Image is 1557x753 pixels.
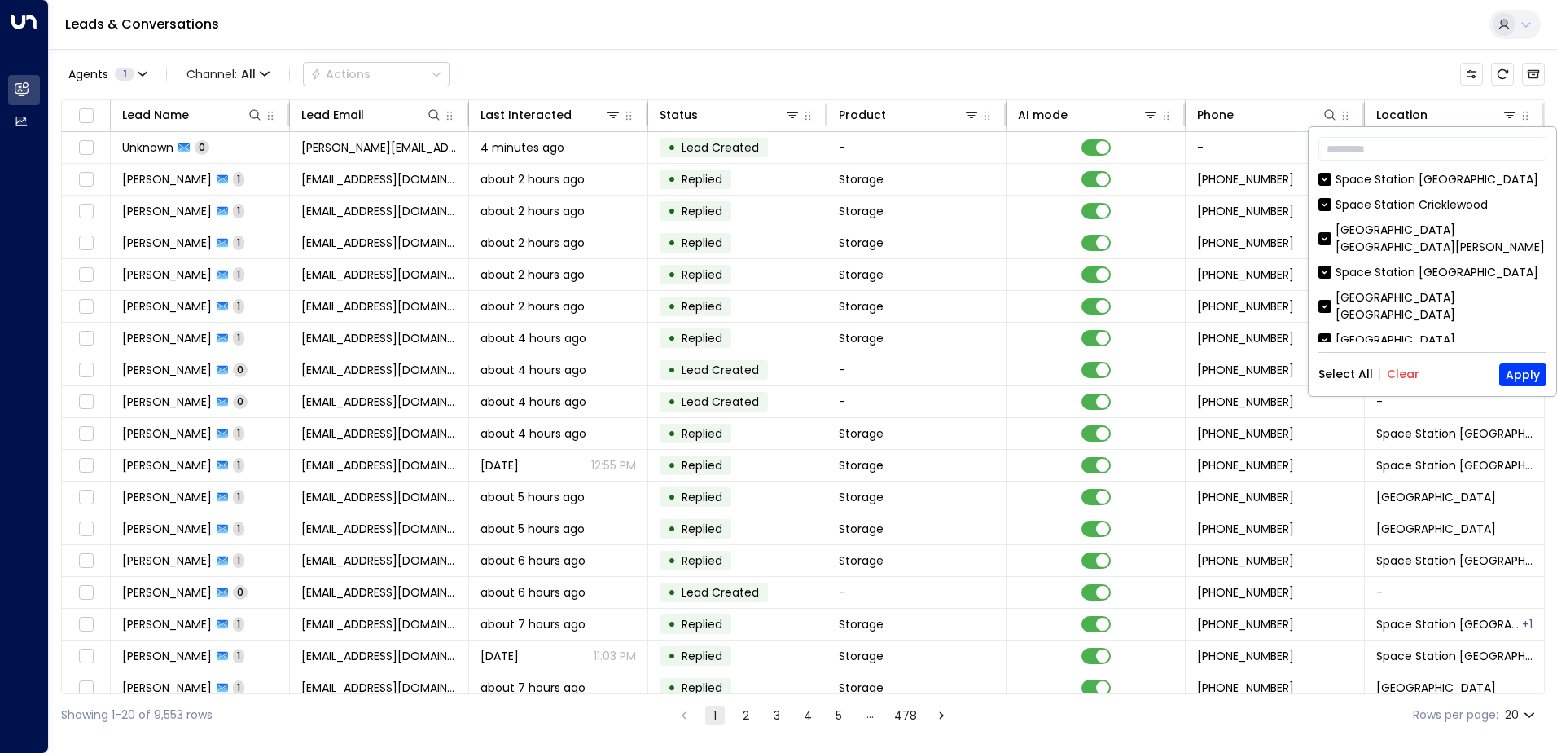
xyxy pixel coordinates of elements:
[1365,577,1544,608] td: -
[233,172,244,186] span: 1
[233,680,244,694] span: 1
[76,456,96,476] span: Toggle select row
[839,298,884,315] span: Storage
[76,233,96,253] span: Toggle select row
[122,680,212,696] span: Manav Aggarwal
[1387,368,1419,381] button: Clear
[1197,362,1294,378] span: +447552411963
[1197,489,1294,505] span: +447481467207
[122,648,212,664] span: Haddy Krubally
[122,171,212,187] span: Maite Mcdowell
[61,707,213,724] div: Showing 1-20 of 9,553 rows
[301,521,457,537] span: omarnawaz12345678@gmail.com
[301,425,457,442] span: dio62@hotmail.com
[76,106,96,126] span: Toggle select all
[839,105,980,125] div: Product
[736,706,756,725] button: Go to page 2
[1376,553,1533,569] span: Space Station Solihull
[682,203,722,219] span: Replied
[839,203,884,219] span: Storage
[1018,105,1159,125] div: AI mode
[682,553,722,569] span: Replied
[1499,363,1546,386] button: Apply
[301,457,457,473] span: dio62@hotmail.com
[480,105,621,125] div: Last Interacted
[480,139,564,156] span: 4 minutes ago
[76,424,96,444] span: Toggle select row
[668,261,676,288] div: •
[301,105,442,125] div: Lead Email
[76,392,96,412] span: Toggle select row
[65,15,219,33] a: Leads & Conversations
[839,266,884,283] span: Storage
[673,705,952,725] nav: pagination navigation
[480,680,586,696] span: about 7 hours ago
[1336,264,1538,281] div: Space Station [GEOGRAPHIC_DATA]
[1336,196,1488,214] div: Space Station Cricklewood
[76,201,96,222] span: Toggle select row
[839,425,884,442] span: Storage
[682,457,722,473] span: Replied
[839,489,884,505] span: Storage
[310,67,371,81] div: Actions
[180,63,276,86] button: Channel:All
[1336,171,1538,188] div: Space Station [GEOGRAPHIC_DATA]
[860,706,879,725] div: …
[668,388,676,416] div: •
[668,547,676,575] div: •
[668,229,676,257] div: •
[682,489,722,505] span: Replied
[480,203,585,219] span: about 2 hours ago
[303,62,450,86] button: Actions
[480,425,586,442] span: about 4 hours ago
[839,616,884,632] span: Storage
[76,297,96,317] span: Toggle select row
[301,235,457,251] span: novisepi@gmail.com
[1522,616,1533,632] div: Space Station Kings Heath
[682,680,722,696] span: Replied
[1197,457,1294,473] span: +447845899662
[76,138,96,158] span: Toggle select row
[668,134,676,161] div: •
[76,519,96,539] span: Toggle select row
[1197,425,1294,442] span: +447845899662
[480,457,519,473] span: Yesterday
[76,360,96,381] span: Toggle select row
[668,165,676,193] div: •
[480,521,585,537] span: about 5 hours ago
[303,62,450,86] div: Button group with a nested menu
[705,706,725,725] button: page 1
[1318,222,1546,256] div: [GEOGRAPHIC_DATA] [GEOGRAPHIC_DATA][PERSON_NAME]
[1376,105,1428,125] div: Location
[233,617,244,631] span: 1
[1197,521,1294,537] span: +447443697139
[827,386,1007,417] td: -
[1376,680,1496,696] span: Space Station Stirchley
[1318,289,1546,324] div: [GEOGRAPHIC_DATA] [GEOGRAPHIC_DATA]
[301,553,457,569] span: glennjephcott@hotmail.com
[839,648,884,664] span: Storage
[1197,266,1294,283] span: +447535484163
[301,105,364,125] div: Lead Email
[76,551,96,571] span: Toggle select row
[839,330,884,346] span: Storage
[839,235,884,251] span: Storage
[682,171,722,187] span: Replied
[195,140,209,154] span: 0
[1197,553,1294,569] span: +447887713759
[301,171,457,187] span: punexim@gmail.com
[1318,171,1546,188] div: Space Station [GEOGRAPHIC_DATA]
[1018,105,1068,125] div: AI mode
[122,203,212,219] span: Demetrius Moon
[76,487,96,508] span: Toggle select row
[122,330,212,346] span: Irene Lu
[301,394,457,410] span: irenelu2023@163.com
[668,451,676,479] div: •
[668,483,676,511] div: •
[1197,330,1294,346] span: +447552411963
[122,457,212,473] span: Pete Buff
[1318,264,1546,281] div: Space Station [GEOGRAPHIC_DATA]
[122,139,173,156] span: Unknown
[233,299,244,313] span: 1
[301,362,457,378] span: irenelu2023@163.com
